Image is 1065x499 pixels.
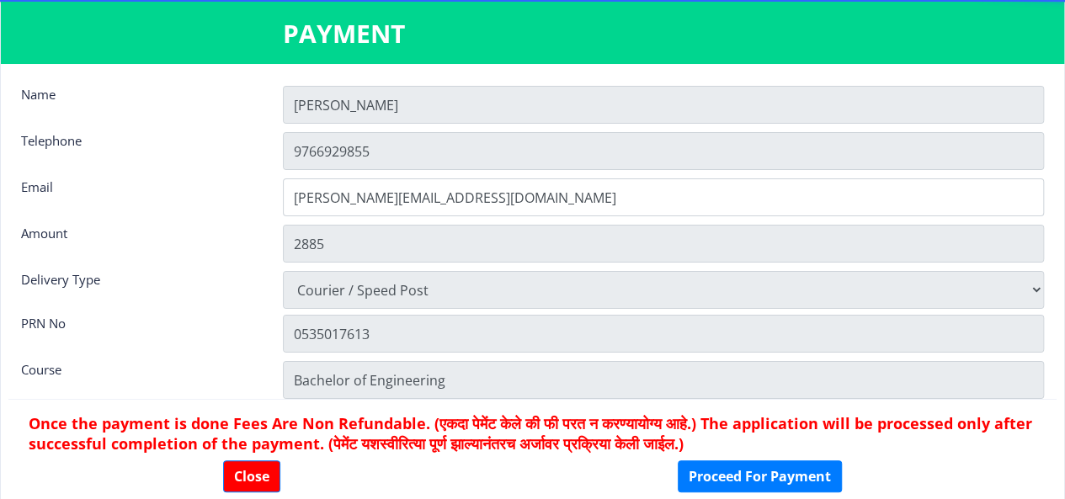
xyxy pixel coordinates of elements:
[283,225,1044,263] input: Amount
[8,315,270,348] div: PRN No
[8,271,270,305] div: Delivery Type
[283,86,1044,124] input: Name
[678,460,842,492] button: Proceed For Payment
[283,361,1044,399] input: Zipcode
[283,178,1044,216] input: Email
[8,225,270,258] div: Amount
[223,460,280,492] button: Close
[8,86,270,119] div: Name
[283,315,1044,353] input: Zipcode
[8,361,270,395] div: Course
[29,413,1036,454] h6: Once the payment is done Fees Are Non Refundable. (एकदा पेमेंट केले की फी परत न करण्यायोग्य आहे.)...
[283,132,1044,170] input: Telephone
[8,132,270,166] div: Telephone
[8,178,270,212] div: Email
[283,17,782,50] h3: PAYMENT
